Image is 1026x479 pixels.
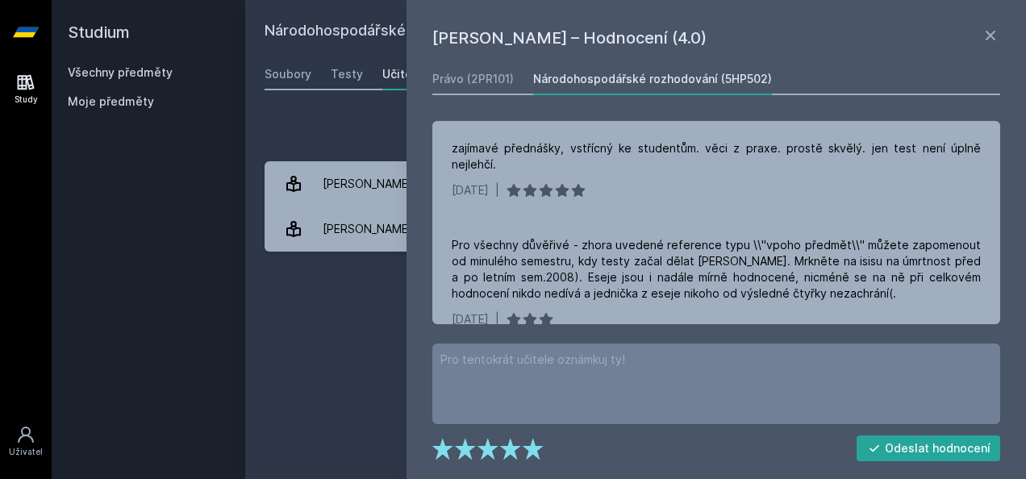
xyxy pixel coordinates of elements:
[382,58,423,90] a: Učitelé
[68,65,173,79] a: Všechny předměty
[495,182,499,198] div: |
[452,182,489,198] div: [DATE]
[265,19,826,45] h2: Národohospodářské rozhodování (5HP502)
[323,213,412,245] div: [PERSON_NAME]
[265,58,311,90] a: Soubory
[9,446,43,458] div: Uživatel
[265,66,311,82] div: Soubory
[3,65,48,114] a: Study
[323,168,420,200] div: [PERSON_NAME] -
[68,94,154,110] span: Moje předměty
[452,237,981,302] div: Pro všechny důvěřivé - zhora uvedené reference typu \\"vpoho předmět\\" můžete zapomenout od minu...
[331,66,363,82] div: Testy
[265,161,1007,206] a: [PERSON_NAME] - 1 hodnocení 5.0
[452,140,981,173] div: zajímavé přednášky, vstřícný ke studentům. věci z praxe. prostě skvělý. jen test není úplně nejle...
[331,58,363,90] a: Testy
[15,94,38,106] div: Study
[382,66,423,82] div: Učitelé
[265,206,1007,252] a: [PERSON_NAME] 6 hodnocení 4.0
[3,417,48,466] a: Uživatel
